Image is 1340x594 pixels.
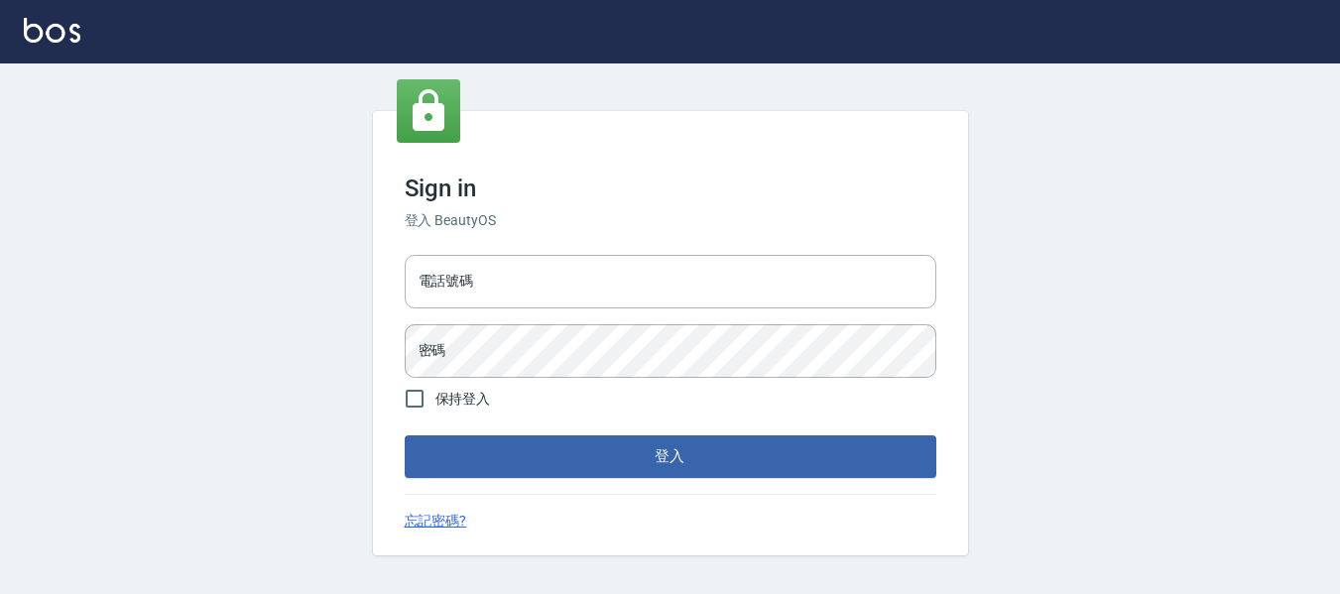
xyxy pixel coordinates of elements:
[24,18,80,43] img: Logo
[405,175,936,202] h3: Sign in
[405,210,936,231] h6: 登入 BeautyOS
[405,511,467,532] a: 忘記密碼?
[435,389,491,410] span: 保持登入
[405,435,936,477] button: 登入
